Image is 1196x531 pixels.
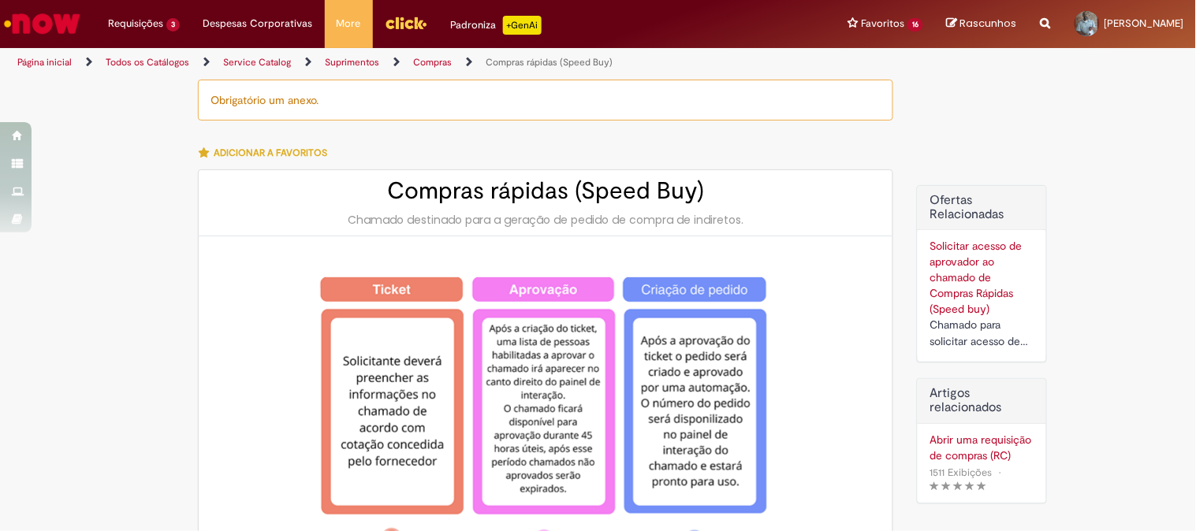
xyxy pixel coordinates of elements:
[214,212,877,228] div: Chamado destinado para a geração de pedido de compra de indiretos.
[198,80,893,121] div: Obrigatório um anexo.
[960,16,1017,31] span: Rascunhos
[451,16,542,35] div: Padroniza
[930,317,1034,350] div: Chamado para solicitar acesso de aprovador ao ticket de Speed buy
[917,185,1047,362] div: Ofertas Relacionadas
[166,18,180,32] span: 3
[861,16,904,32] span: Favoritos
[106,56,189,69] a: Todos os Catálogos
[1105,17,1184,30] span: [PERSON_NAME]
[12,48,785,77] ul: Trilhas de página
[930,387,1034,414] h3: Artigos relacionados
[325,56,379,69] a: Suprimentos
[214,178,877,204] h2: Compras rápidas (Speed Buy)
[486,56,613,69] a: Compras rápidas (Speed Buy)
[337,16,361,32] span: More
[907,18,923,32] span: 16
[930,466,992,479] span: 1511 Exibições
[203,16,313,32] span: Despesas Corporativas
[930,432,1034,463] a: Abrir uma requisição de compras (RC)
[214,147,327,159] span: Adicionar a Favoritos
[413,56,452,69] a: Compras
[930,194,1034,221] h2: Ofertas Relacionadas
[503,16,542,35] p: +GenAi
[223,56,291,69] a: Service Catalog
[930,239,1022,316] a: Solicitar acesso de aprovador ao chamado de Compras Rápidas (Speed buy)
[2,8,83,39] img: ServiceNow
[385,11,427,35] img: click_logo_yellow_360x200.png
[198,136,336,169] button: Adicionar a Favoritos
[947,17,1017,32] a: Rascunhos
[995,462,1004,483] span: •
[17,56,72,69] a: Página inicial
[108,16,163,32] span: Requisições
